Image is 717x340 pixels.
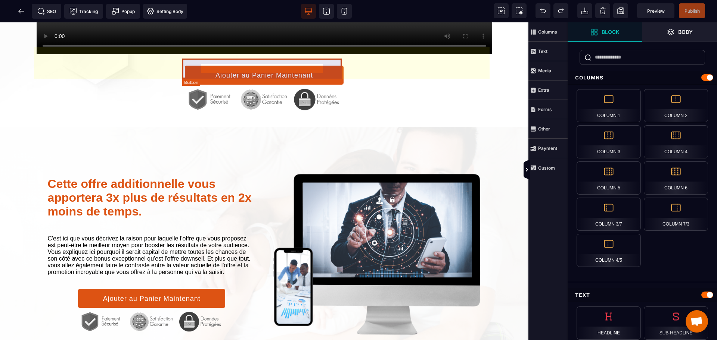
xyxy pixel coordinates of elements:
[528,42,568,61] span: Text
[48,211,256,255] text: C'est ici que vous décrivez la raison pour laquelle l'offre que vous proposez est peut-être le me...
[538,126,550,132] strong: Other
[577,125,641,158] div: Column 3
[512,3,527,18] span: Screenshot
[602,29,620,35] strong: Block
[644,161,708,195] div: Column 6
[577,198,641,231] div: Column 3/7
[644,125,708,158] div: Column 4
[528,100,568,119] span: Forms
[301,4,316,19] span: View desktop
[147,7,183,15] span: Setting Body
[577,161,641,195] div: Column 5
[37,7,56,15] span: SEO
[184,43,344,63] button: Ajouter au Panier Maintenant
[337,4,352,19] span: View mobile
[528,61,568,81] span: Media
[644,89,708,122] div: Column 2
[106,4,140,19] span: Create Alert Modal
[679,3,705,18] span: Save
[577,89,641,122] div: Column 1
[536,3,550,18] span: Undo
[494,3,509,18] span: View components
[538,29,557,35] strong: Columns
[273,151,481,313] img: 277_qss.png
[678,29,693,35] strong: Body
[642,22,717,42] span: Open Layers
[644,306,708,340] div: Sub-headline
[644,198,708,231] div: Column 7/3
[528,158,568,177] span: Custom Block
[685,8,700,14] span: Publish
[69,7,98,15] span: Tracking
[613,3,628,18] span: Save
[319,4,334,19] span: View tablet
[528,22,568,42] span: Columns
[595,3,610,18] span: Clear
[32,4,61,19] span: Seo meta data
[538,87,549,93] strong: Extra
[78,266,226,286] button: Ajouter au Panier Maintenant
[143,4,187,19] span: Favicon
[48,151,256,200] h1: Cette offre additionnelle vous apportera 3x plus de résultats en 2x moins de temps.
[637,3,674,18] span: Preview
[528,119,568,139] span: Other
[568,22,642,42] span: Open Blocks
[78,286,226,313] img: 279_paiement_s%C3%A9curis%C3%A9.png
[577,3,592,18] span: Open Import Webpage
[568,159,575,181] span: Toggle Views
[577,306,641,340] div: Headline
[553,3,568,18] span: Redo
[528,81,568,100] span: Extra
[14,4,29,19] span: Back
[538,68,551,73] strong: Media
[538,48,547,54] strong: Text
[528,139,568,158] span: Payment
[184,63,344,92] img: 279_paiement_s%C3%A9curis%C3%A9.png
[112,7,135,15] span: Popup
[538,107,552,112] strong: Forms
[577,234,641,267] div: Column 4/5
[568,71,717,85] div: Columns
[64,4,103,19] span: Tracking code
[686,310,708,333] div: Mở cuộc trò chuyện
[538,165,555,171] strong: Custom
[538,145,557,151] strong: Payment
[568,288,717,302] div: Text
[647,8,665,14] span: Preview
